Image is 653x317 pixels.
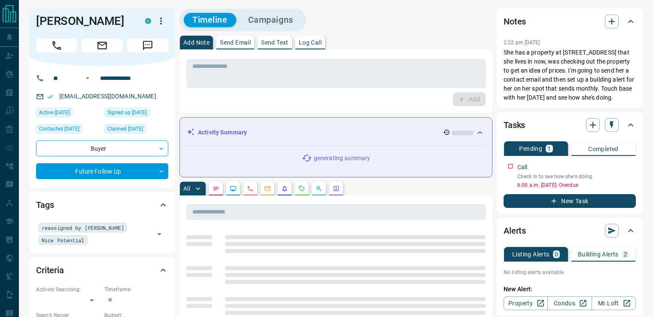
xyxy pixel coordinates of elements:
[504,224,526,238] h2: Alerts
[547,146,551,152] p: 1
[183,186,190,192] p: All
[42,223,124,232] span: reassigned by [PERSON_NAME]
[213,185,219,192] svg: Notes
[264,185,271,192] svg: Emails
[153,228,165,240] button: Open
[47,94,53,100] svg: Email Verified
[512,251,550,257] p: Listing Alerts
[220,40,251,46] p: Send Email
[36,195,168,215] div: Tags
[504,15,526,28] h2: Notes
[281,185,288,192] svg: Listing Alerts
[230,185,237,192] svg: Lead Browsing Activity
[104,124,168,136] div: Tue Mar 18 2025
[555,251,558,257] p: 0
[261,40,289,46] p: Send Text
[592,296,636,310] a: Mr.Loft
[299,40,322,46] p: Log Call
[36,108,100,120] div: Wed Oct 01 2025
[504,118,525,132] h2: Tasks
[547,296,592,310] a: Condos
[588,146,619,152] p: Completed
[36,286,100,293] p: Actively Searching:
[504,285,636,294] p: New Alert:
[198,128,247,137] p: Activity Summary
[39,125,79,133] span: Contacted [DATE]
[184,13,236,27] button: Timeline
[504,115,636,135] div: Tasks
[504,194,636,208] button: New Task
[314,154,370,163] p: generating summary
[504,220,636,241] div: Alerts
[187,125,485,140] div: Activity Summary
[104,108,168,120] div: Tue Jun 09 2015
[183,40,210,46] p: Add Note
[517,173,636,180] p: Check in to see how she's doing.
[36,260,168,280] div: Criteria
[504,296,548,310] a: Property
[316,185,322,192] svg: Opportunities
[504,48,636,102] p: She has a property at [STREET_ADDRESS] that she lives in now, was checking out the property to ge...
[59,93,156,100] a: [EMAIL_ADDRESS][DOMAIN_NAME]
[104,286,168,293] p: Timeframe:
[624,251,627,257] p: 2
[519,146,542,152] p: Pending
[39,108,70,117] span: Active [DATE]
[82,39,123,52] span: Email
[298,185,305,192] svg: Requests
[240,13,302,27] button: Campaigns
[127,39,168,52] span: Message
[578,251,619,257] p: Building Alerts
[504,11,636,32] div: Notes
[36,263,64,277] h2: Criteria
[36,198,54,212] h2: Tags
[36,140,168,156] div: Buyer
[42,236,85,244] span: Nice Potential
[82,73,93,83] button: Open
[107,125,143,133] span: Claimed [DATE]
[504,268,636,276] p: No listing alerts available
[333,185,340,192] svg: Agent Actions
[36,14,132,28] h1: [PERSON_NAME]
[36,39,77,52] span: Call
[36,124,100,136] div: Sun Oct 12 2025
[517,181,636,189] p: 6:00 a.m. [DATE] - Overdue
[107,108,147,117] span: Signed up [DATE]
[504,40,540,46] p: 2:22 pm [DATE]
[36,163,168,179] div: Future Follow Up
[247,185,254,192] svg: Calls
[145,18,151,24] div: condos.ca
[517,163,528,172] p: Call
